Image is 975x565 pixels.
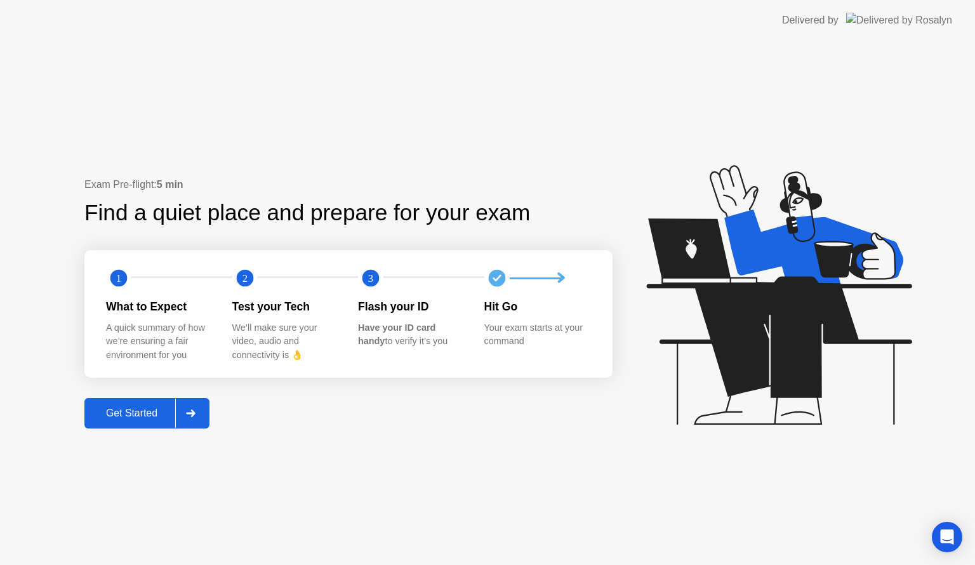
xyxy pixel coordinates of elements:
div: Find a quiet place and prepare for your exam [84,196,532,230]
b: 5 min [157,179,183,190]
div: Get Started [88,408,175,419]
div: Open Intercom Messenger [932,522,962,552]
b: Have your ID card handy [358,322,435,347]
div: Test your Tech [232,298,338,315]
text: 3 [368,272,373,284]
div: Exam Pre-flight: [84,177,613,192]
img: Delivered by Rosalyn [846,13,952,27]
div: Your exam starts at your command [484,321,590,349]
text: 1 [116,272,121,284]
div: Flash your ID [358,298,464,315]
div: Hit Go [484,298,590,315]
div: A quick summary of how we’re ensuring a fair environment for you [106,321,212,362]
div: We’ll make sure your video, audio and connectivity is 👌 [232,321,338,362]
div: What to Expect [106,298,212,315]
button: Get Started [84,398,209,429]
text: 2 [242,272,247,284]
div: to verify it’s you [358,321,464,349]
div: Delivered by [782,13,839,28]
